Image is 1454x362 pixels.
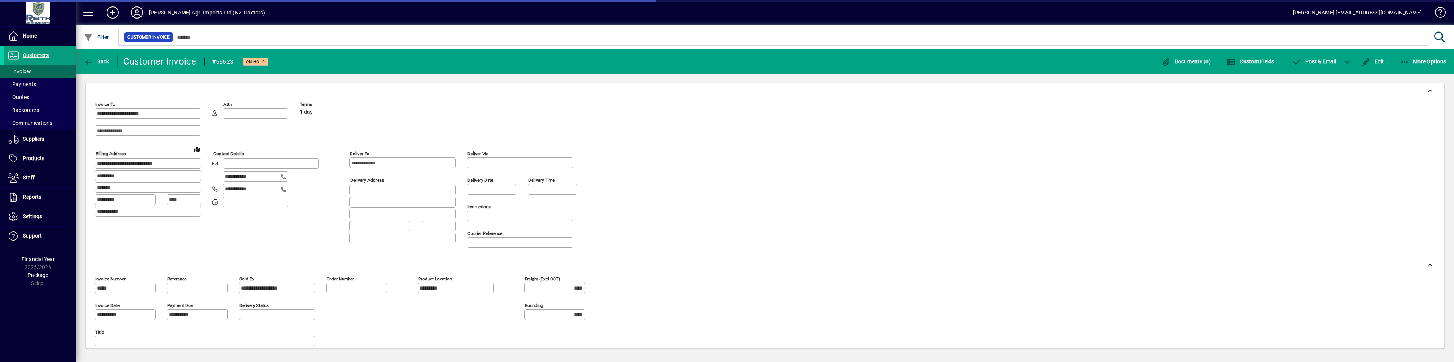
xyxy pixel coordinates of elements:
a: Payments [4,78,76,91]
button: Profile [125,6,149,19]
mat-label: Order number [327,276,354,282]
span: Settings [23,213,42,219]
a: Backorders [4,104,76,116]
mat-label: Instructions [467,204,491,209]
mat-label: Invoice number [95,276,126,282]
button: Add [101,6,125,19]
mat-label: Deliver via [467,151,488,156]
button: Filter [82,30,111,44]
mat-label: Deliver To [350,151,370,156]
a: Reports [4,188,76,207]
button: More Options [1398,55,1448,68]
span: Staff [23,175,35,181]
button: Custom Fields [1225,55,1276,68]
mat-label: Invoice date [95,303,120,308]
a: Products [4,149,76,168]
span: Backorders [8,107,39,113]
span: Terms [300,102,345,107]
span: Invoices [8,68,31,74]
mat-label: Delivery status [239,303,269,308]
div: [PERSON_NAME] Agri-Imports Ltd (NZ Tractors) [149,6,265,19]
a: Staff [4,168,76,187]
span: Customer Invoice [127,33,170,41]
mat-label: Payment due [167,303,193,308]
span: ost & Email [1292,58,1336,65]
mat-label: Rounding [525,303,543,308]
mat-label: Reference [167,276,187,282]
span: Financial Year [22,256,55,262]
span: Reports [23,194,41,200]
a: Quotes [4,91,76,104]
mat-label: Freight (excl GST) [525,276,560,282]
a: Support [4,227,76,246]
span: Communications [8,120,52,126]
mat-label: Delivery date [467,178,493,183]
span: Products [23,155,44,161]
span: Edit [1361,58,1384,65]
span: Back [84,58,109,65]
app-page-header-button: Back [76,55,118,68]
mat-label: Sold by [239,276,254,282]
span: Documents (0) [1161,58,1211,65]
span: Payments [8,81,36,87]
span: 1 day [300,109,313,115]
a: Home [4,27,76,46]
mat-label: Attn [223,102,232,107]
a: Invoices [4,65,76,78]
a: Communications [4,116,76,129]
button: Documents (0) [1160,55,1213,68]
button: Back [82,55,111,68]
a: Settings [4,207,76,226]
mat-label: Delivery time [528,178,555,183]
mat-label: Title [95,329,104,335]
span: More Options [1400,58,1446,65]
a: View on map [191,143,203,155]
span: Filter [84,34,109,40]
span: Quotes [8,94,29,100]
mat-label: Invoice To [95,102,115,107]
mat-label: Product location [418,276,452,282]
span: On hold [246,59,265,64]
button: Edit [1360,55,1386,68]
span: P [1305,58,1309,65]
span: Suppliers [23,136,44,142]
a: Knowledge Base [1429,2,1445,26]
span: Custom Fields [1227,58,1275,65]
div: #55623 [212,56,234,68]
a: Suppliers [4,130,76,149]
span: Home [23,33,37,39]
span: Support [23,233,42,239]
span: Customers [23,52,49,58]
button: Post & Email [1289,55,1340,68]
div: Customer Invoice [123,55,197,68]
mat-label: Courier Reference [467,231,502,236]
span: Package [28,272,48,278]
div: [PERSON_NAME] [EMAIL_ADDRESS][DOMAIN_NAME] [1293,6,1422,19]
